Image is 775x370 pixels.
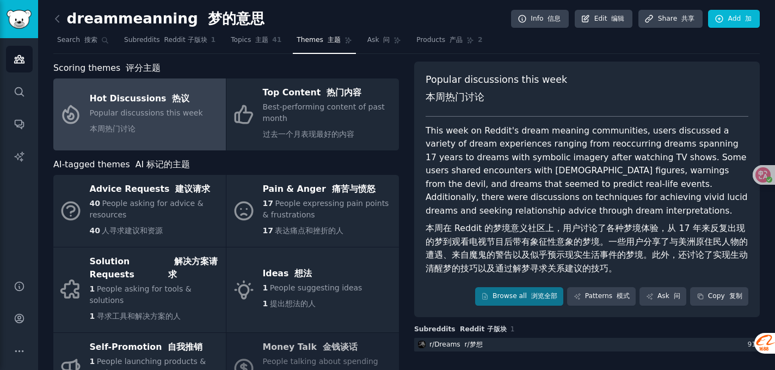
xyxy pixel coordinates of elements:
font: AI 标记的主题 [136,159,190,169]
a: Ask 问 [639,287,686,306]
span: Subreddits [124,35,207,45]
span: 1 [211,35,216,45]
span: AI-tagged themes [53,158,190,172]
font: 模式 [617,292,630,300]
a: Hot Discussions 热议Popular discussions this week本周热门讨论 [53,78,226,150]
a: Pain & Anger 痛苦与愤怒17People expressing pain points & frustrations17表达痛点和挫折的人 [226,175,399,247]
font: 复制 [729,292,742,300]
span: 17 [263,226,273,235]
font: 评分主题 [126,63,161,73]
span: Popular discussions this week [426,73,567,108]
span: 40 [90,226,100,235]
span: 1 [90,284,95,293]
span: Subreddits [414,325,507,335]
span: 1 [263,299,268,308]
div: r/ Dreams [429,340,483,350]
font: 本周热门讨论 [426,92,484,102]
div: 91 [747,340,760,350]
span: 41 [272,35,281,45]
font: 自我推销 [168,342,202,352]
font: 热门内容 [327,87,361,98]
font: Reddit 子版块 [164,36,207,44]
font: 梦的意思 [208,10,265,27]
span: 2 [478,35,483,45]
a: Browse all 浏览全部 [475,287,564,306]
font: 热议 [172,93,189,104]
button: Copy 复制 [690,287,748,306]
img: Dreams [418,341,426,348]
font: 问 [674,292,680,300]
a: Edit 编辑 [575,10,633,28]
div: Ideas [263,265,362,283]
font: 主题 [328,36,341,44]
span: 1 [90,312,95,320]
span: 40 [90,199,100,208]
div: Advice Requests [90,181,220,198]
a: Themes 主题 [293,32,355,54]
font: 产品 [450,36,463,44]
font: 建议请求 [175,184,210,194]
font: Reddit 子版块 [460,325,507,333]
span: 寻求工具和解决方案的人 [97,312,181,320]
div: Pain & Anger [263,181,393,198]
a: Topics 主题41 [227,32,285,54]
font: 痛苦与愤怒 [332,184,376,194]
a: Subreddits Reddit 子版块1 [120,32,219,54]
a: Share 共享 [638,10,703,28]
span: Best-performing content of past month [263,102,385,138]
font: r/梦想 [465,341,483,348]
span: 17 [263,199,273,208]
span: 表达痛点和挫折的人 [275,226,343,235]
span: People suggesting ideas [270,283,362,292]
a: Add 加 [708,10,760,28]
font: 本周在 Reddit 的梦境意义社区上，用户讨论了各种梦境体验，从 17 年来反复出现的梦到观看电视节目后带有象征性意象的梦境。一些用户分享了与美洲原住民人物的遭遇、来自魔鬼的警告以及似乎预示现... [426,223,748,274]
a: Dreamsr/Dreams r/梦想91 [414,338,760,351]
a: Top Content 热门内容Best-performing content of past month过去一个月表现最好的内容 [226,78,399,150]
span: Ask [367,35,390,45]
font: 共享 [681,15,694,22]
a: Patterns 模式 [567,287,636,306]
font: 本周热门讨论 [90,124,136,133]
a: Search 搜索 [53,32,113,54]
font: 信息 [548,15,561,22]
span: Scoring themes [53,62,161,75]
font: 问 [383,36,390,44]
span: 1 [510,325,515,333]
font: 加 [745,15,752,22]
font: 编辑 [611,15,624,22]
a: Products 产品2 [413,32,486,54]
div: Solution Requests [90,253,220,283]
span: Themes [297,35,340,45]
span: Topics [231,35,268,45]
font: 过去一个月表现最好的内容 [263,130,354,138]
span: Products [416,35,463,45]
font: 想法 [294,268,312,278]
div: This week on Reddit's dream meaning communities, users discussed a variety of dream experiences r... [426,124,748,280]
font: 主题 [255,36,268,44]
span: People asking for tools & solutions [90,284,192,305]
img: GummySearch logo [7,10,32,29]
font: 浏览全部 [531,292,557,300]
a: Solution Requests 解决方案请求1People asking for tools & solutions1寻求工具和解决方案的人 [53,247,226,332]
span: People expressing pain points & frustrations [263,199,389,219]
span: People asking for advice & resources [90,199,204,219]
div: Self-Promotion [90,338,220,356]
div: Top Content [263,84,393,102]
div: Hot Discussions [90,90,203,107]
a: Info 信息 [511,10,569,28]
a: Advice Requests 建议请求40People asking for advice & resources40人寻求建议和资源 [53,175,226,247]
span: Search [57,35,97,45]
span: Popular discussions this week [90,108,203,133]
h2: dreammeanning [53,10,265,28]
span: 1 [90,357,95,366]
span: 1 [263,283,268,292]
a: Ask 问 [364,32,405,54]
font: 解决方案请求 [168,256,218,280]
span: 提出想法的人 [270,299,316,308]
span: 人寻求建议和资源 [102,226,163,235]
font: 搜索 [84,36,97,44]
a: Ideas 想法1People suggesting ideas1提出想法的人 [226,247,399,332]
